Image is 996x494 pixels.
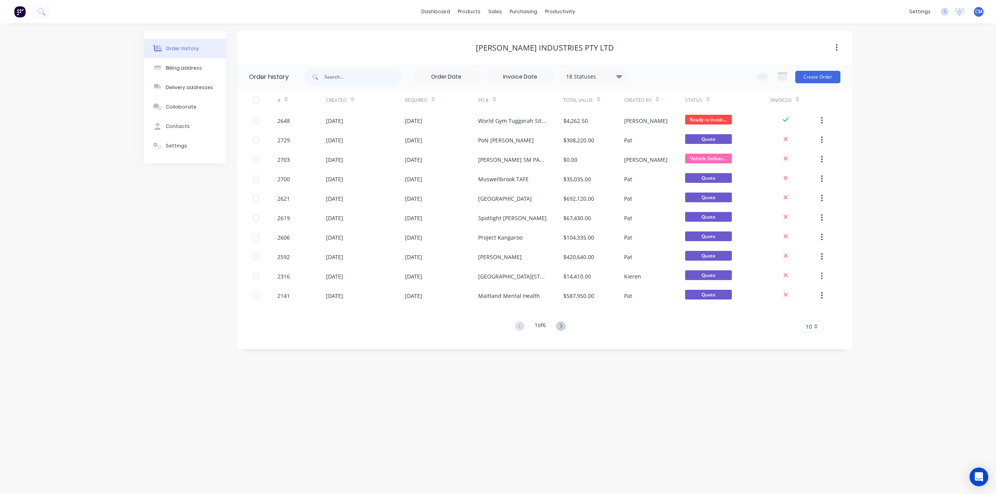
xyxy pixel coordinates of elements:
[685,154,732,163] span: Vehicle Deliver...
[624,175,632,183] div: Pat
[563,117,588,125] div: $4,262.50
[405,292,422,300] div: [DATE]
[277,97,281,104] div: #
[624,156,668,164] div: [PERSON_NAME]
[478,214,547,222] div: Spotlight [PERSON_NAME]
[405,194,422,203] div: [DATE]
[506,6,541,18] div: purchasing
[563,97,593,104] div: Total Value
[326,233,343,242] div: [DATE]
[478,117,548,125] div: World Gym Tuggerah Site Measure
[795,71,840,83] button: Create Order
[326,97,347,104] div: Created
[405,214,422,222] div: [DATE]
[249,72,289,82] div: Order history
[685,134,732,144] span: Quote
[405,253,422,261] div: [DATE]
[685,270,732,280] span: Quote
[405,272,422,280] div: [DATE]
[624,214,632,222] div: Pat
[685,97,702,104] div: Status
[144,136,226,156] button: Settings
[405,89,478,111] div: Required
[563,214,591,222] div: $67,430.00
[563,253,594,261] div: $420,640.00
[417,6,454,18] a: dashboard
[326,272,343,280] div: [DATE]
[806,322,812,331] span: 10
[478,253,522,261] div: [PERSON_NAME]
[144,78,226,97] button: Delivery addresses
[478,233,523,242] div: Project Kangaroo
[624,136,632,144] div: Pat
[405,233,422,242] div: [DATE]
[535,321,546,332] div: 1 of 6
[166,123,190,130] div: Contacts
[685,89,770,111] div: Status
[326,175,343,183] div: [DATE]
[478,136,534,144] div: PoN [PERSON_NAME]
[770,97,792,104] div: Invoiced
[405,97,428,104] div: Required
[970,468,988,486] div: Open Intercom Messenger
[405,175,422,183] div: [DATE]
[166,142,187,149] div: Settings
[144,39,226,58] button: Order history
[975,8,982,15] span: CM
[685,231,732,241] span: Quote
[685,212,732,222] span: Quote
[624,89,685,111] div: Created By
[685,290,732,300] span: Quote
[326,117,343,125] div: [DATE]
[905,6,935,18] div: settings
[685,251,732,261] span: Quote
[166,65,202,72] div: Billing address
[326,194,343,203] div: [DATE]
[478,292,540,300] div: Maitland Mental Health
[624,253,632,261] div: Pat
[144,58,226,78] button: Billing address
[405,117,422,125] div: [DATE]
[277,253,290,261] div: 2592
[685,173,732,183] span: Quote
[563,136,594,144] div: $308,220.00
[277,89,326,111] div: #
[277,117,290,125] div: 2648
[166,45,199,52] div: Order history
[563,272,591,280] div: $14,410.00
[478,194,532,203] div: [GEOGRAPHIC_DATA]
[624,233,632,242] div: Pat
[563,175,591,183] div: $35,035.00
[563,156,577,164] div: $0.00
[624,97,652,104] div: Created By
[563,194,594,203] div: $692,120.00
[277,272,290,280] div: 2316
[541,6,579,18] div: productivity
[770,89,819,111] div: Invoiced
[478,272,548,280] div: [GEOGRAPHIC_DATA][STREET_ADDRESS]
[326,292,343,300] div: [DATE]
[405,156,422,164] div: [DATE]
[166,103,196,110] div: Collaborate
[326,89,405,111] div: Created
[624,117,668,125] div: [PERSON_NAME]
[324,69,402,85] input: Search...
[277,194,290,203] div: 2621
[478,89,563,111] div: PO #
[277,175,290,183] div: 2700
[624,292,632,300] div: Pat
[144,117,226,136] button: Contacts
[476,43,614,53] div: [PERSON_NAME] Industries Pty Ltd
[326,136,343,144] div: [DATE]
[277,136,290,144] div: 2729
[144,97,226,117] button: Collaborate
[277,292,290,300] div: 2141
[685,193,732,202] span: Quote
[478,156,548,164] div: [PERSON_NAME] SM PAGE 918
[326,214,343,222] div: [DATE]
[563,292,594,300] div: $587,950.00
[326,253,343,261] div: [DATE]
[454,6,484,18] div: products
[624,194,632,203] div: Pat
[166,84,213,91] div: Delivery addresses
